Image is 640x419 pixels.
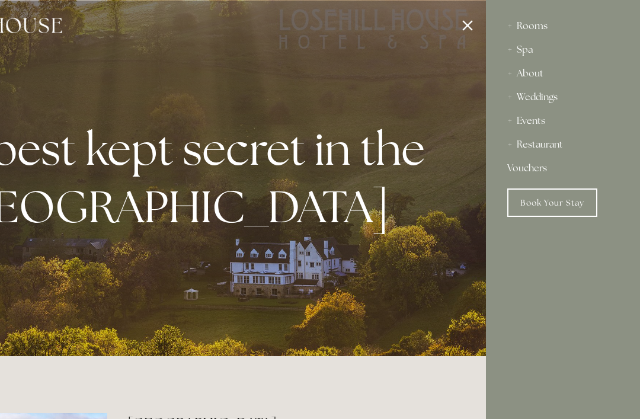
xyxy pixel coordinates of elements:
[507,62,619,85] div: About
[507,14,619,38] div: Rooms
[507,109,619,133] div: Events
[507,188,597,217] a: Book Your Stay
[507,38,619,62] div: Spa
[507,85,619,109] div: Weddings
[507,156,619,180] a: Vouchers
[507,133,619,156] div: Restaurant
